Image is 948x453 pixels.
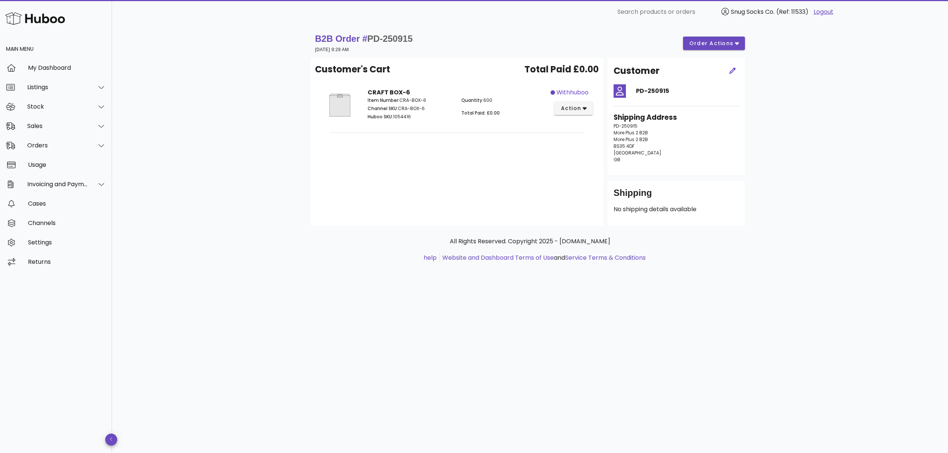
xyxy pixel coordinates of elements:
[614,129,648,136] span: More Plus 2 B2B
[27,103,88,110] div: Stock
[614,112,739,123] h3: Shipping Address
[368,97,399,103] span: Item Number:
[368,88,410,97] strong: CRAFT BOX-6
[614,205,739,214] p: No shipping details available
[368,97,452,104] p: CRA-BOX-6
[614,143,634,149] span: BS35 4DF
[5,10,65,26] img: Huboo Logo
[424,253,437,262] a: help
[28,64,106,71] div: My Dashboard
[461,110,500,116] span: Total Paid: £0.00
[28,239,106,246] div: Settings
[556,88,589,97] span: withhuboo
[28,161,106,168] div: Usage
[442,253,554,262] a: Website and Dashboard Terms of Use
[461,97,483,103] span: Quantity:
[315,34,412,44] strong: B2B Order #
[683,37,745,50] button: order actions
[614,123,637,129] span: PD-250915
[814,7,833,16] a: Logout
[554,101,593,115] button: action
[368,113,393,120] span: Huboo SKU:
[368,105,452,112] p: CRA-BOX-6
[27,84,88,91] div: Listings
[560,104,581,112] span: action
[689,40,734,47] span: order actions
[731,7,774,16] span: Snug Socks Co.
[27,181,88,188] div: Invoicing and Payments
[614,150,661,156] span: [GEOGRAPHIC_DATA]
[614,64,659,78] h2: Customer
[636,87,739,96] h4: PD-250915
[27,122,88,129] div: Sales
[321,88,359,122] img: Product Image
[28,200,106,207] div: Cases
[776,7,808,16] span: (Ref: 11533)
[614,136,648,143] span: More Plus 2 B2B
[614,156,620,163] span: GB
[316,237,743,246] p: All Rights Reserved. Copyright 2025 - [DOMAIN_NAME]
[440,253,646,262] li: and
[368,105,398,112] span: Channel SKU:
[367,34,412,44] span: PD-250915
[368,113,452,120] p: 1054416
[565,253,646,262] a: Service Terms & Conditions
[28,219,106,226] div: Channels
[614,187,739,205] div: Shipping
[315,47,349,52] small: [DATE] 9:29 AM
[524,63,599,76] span: Total Paid £0.00
[27,142,88,149] div: Orders
[315,63,390,76] span: Customer's Cart
[461,97,546,104] p: 600
[28,258,106,265] div: Returns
